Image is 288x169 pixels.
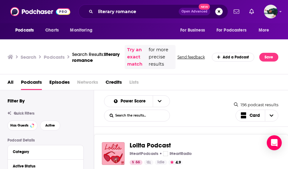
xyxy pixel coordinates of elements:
span: Logged in as fsg.publicity [264,5,278,18]
span: 66 [136,159,140,166]
div: Open Intercom Messenger [267,135,282,150]
button: Open AdvancedNew [179,8,210,15]
div: Active Status [13,164,74,168]
img: Podchaser - Follow, Share and Rate Podcasts [10,6,70,17]
span: Has Guests [10,124,28,127]
button: open menu [212,24,256,36]
input: Search podcasts, credits, & more... [96,7,179,17]
p: iHeartRadio [170,151,192,156]
a: iHeartRadioiHeartRadio [163,151,192,156]
span: Active [45,124,55,127]
a: Idle [155,160,167,165]
a: 66 [130,160,142,165]
span: Networks [77,77,98,90]
a: Charts [41,24,62,36]
p: Podcast Details [7,138,84,142]
button: 4.9 [168,160,183,165]
span: More [259,26,269,35]
h2: Choose List sort [104,95,170,107]
span: Monitoring [70,26,92,35]
span: For Business [180,26,205,35]
button: Show profile menu [264,5,278,18]
a: Try an exact match [127,46,147,68]
h3: Search [21,54,36,60]
span: Charts [45,26,59,35]
span: Lists [129,77,139,90]
button: Active [40,121,60,131]
button: Send feedback [176,54,207,60]
button: open menu [153,96,166,107]
img: User Profile [264,5,278,18]
span: Lolita Podcast [130,142,171,149]
button: Choose View [236,110,279,122]
span: Open Advanced [181,10,207,13]
span: For Podcasters [216,26,246,35]
a: Lolita Podcast [130,142,171,149]
button: open menu [176,24,213,36]
button: open menu [108,99,153,103]
a: Add a Podcast [212,53,255,62]
a: Podcasts [21,77,42,90]
span: for more precise results [149,46,173,68]
button: Save [259,53,278,62]
button: open menu [11,24,42,36]
button: open menu [254,24,277,36]
a: All [7,77,13,90]
a: Show notifications dropdown [247,6,256,17]
p: iHeartPodcasts [130,151,158,156]
button: Has Guests [7,121,37,131]
a: Episodes [49,77,70,90]
span: Podcasts [15,26,34,35]
span: Quick Filters [14,111,34,116]
h2: Filter By [7,98,25,104]
a: Show notifications dropdown [231,6,242,17]
button: open menu [66,24,100,36]
span: Power Score [121,99,148,103]
span: Idle [157,159,165,166]
img: Lolita Podcast [102,142,125,165]
a: Search Results:literary romance [72,51,120,63]
div: Search podcasts, credits, & more... [78,4,228,19]
div: 156 podcast results [234,102,278,107]
div: Search Results: [72,51,120,63]
span: Card [250,113,260,118]
div: Category [13,150,74,154]
button: Category [13,148,78,156]
h3: Podcasts [44,54,65,60]
span: New [199,4,210,10]
span: literary romance [72,51,120,63]
a: Credits [106,77,122,90]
